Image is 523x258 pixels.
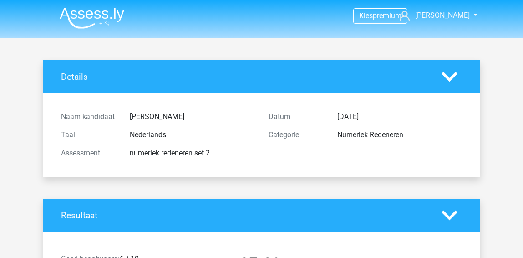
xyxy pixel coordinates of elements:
span: [PERSON_NAME] [415,11,470,20]
div: Categorie [262,129,331,140]
span: premium [373,11,401,20]
div: Assessment [54,148,123,159]
h4: Details [61,72,428,82]
div: numeriek redeneren set 2 [123,148,261,159]
div: Nederlands [123,129,261,140]
div: [DATE] [330,111,469,122]
h4: Resultaat [61,210,428,221]
div: Naam kandidaat [54,111,123,122]
div: Taal [54,129,123,140]
a: Kiespremium [354,10,407,22]
a: [PERSON_NAME] [396,10,471,21]
span: Kies [359,11,373,20]
div: Numeriek Redeneren [330,129,469,140]
div: [PERSON_NAME] [123,111,261,122]
div: Datum [262,111,331,122]
img: Assessly [60,7,124,29]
